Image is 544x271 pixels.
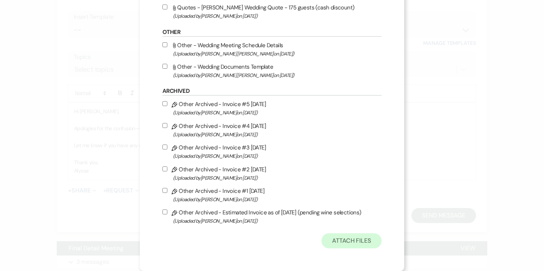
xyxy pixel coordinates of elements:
label: Other Archived - Invoice #1 [DATE] [162,186,382,204]
span: (Uploaded by [PERSON_NAME] on [DATE] ) [173,130,382,139]
input: Other Archived - Invoice #5 [DATE](Uploaded by[PERSON_NAME]on [DATE]) [162,101,167,106]
span: (Uploaded by [PERSON_NAME] on [DATE] ) [173,195,382,204]
input: Quotes - [PERSON_NAME] Wedding Quote - 175 guests (cash discount)(Uploaded by[PERSON_NAME]on [DATE]) [162,5,167,9]
label: Other - Wedding Documents Template [162,62,382,80]
label: Other Archived - Estimated Invoice as of [DATE] (pending wine selections) [162,208,382,225]
label: Other Archived - Invoice #5 [DATE] [162,99,382,117]
span: (Uploaded by [PERSON_NAME] on [DATE] ) [173,174,382,182]
span: (Uploaded by [PERSON_NAME] [PERSON_NAME] on [DATE] ) [173,71,382,80]
input: Other Archived - Estimated Invoice as of [DATE] (pending wine selections)(Uploaded by[PERSON_NAME... [162,209,167,214]
input: Other Archived - Invoice #2 [DATE](Uploaded by[PERSON_NAME]on [DATE]) [162,166,167,171]
span: (Uploaded by [PERSON_NAME] on [DATE] ) [173,217,382,225]
h6: Archived [162,87,382,95]
input: Other - Wedding Meeting Schedule Details(Uploaded by[PERSON_NAME] [PERSON_NAME]on [DATE]) [162,42,167,47]
input: Other Archived - Invoice #3 [DATE](Uploaded by[PERSON_NAME]on [DATE]) [162,145,167,149]
h6: Other [162,28,382,37]
span: (Uploaded by [PERSON_NAME] on [DATE] ) [173,12,382,20]
label: Other - Wedding Meeting Schedule Details [162,40,382,58]
span: (Uploaded by [PERSON_NAME] on [DATE] ) [173,108,382,117]
label: Other Archived - Invoice #3 [DATE] [162,143,382,160]
label: Other Archived - Invoice #2 [DATE] [162,165,382,182]
button: Attach Files [321,233,382,248]
label: Quotes - [PERSON_NAME] Wedding Quote - 175 guests (cash discount) [162,3,382,20]
label: Other Archived - Invoice #4 [DATE] [162,121,382,139]
input: Other - Wedding Documents Template(Uploaded by[PERSON_NAME] [PERSON_NAME]on [DATE]) [162,64,167,69]
span: (Uploaded by [PERSON_NAME] [PERSON_NAME] on [DATE] ) [173,49,382,58]
input: Other Archived - Invoice #1 [DATE](Uploaded by[PERSON_NAME]on [DATE]) [162,188,167,193]
input: Other Archived - Invoice #4 [DATE](Uploaded by[PERSON_NAME]on [DATE]) [162,123,167,128]
span: (Uploaded by [PERSON_NAME] on [DATE] ) [173,152,382,160]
